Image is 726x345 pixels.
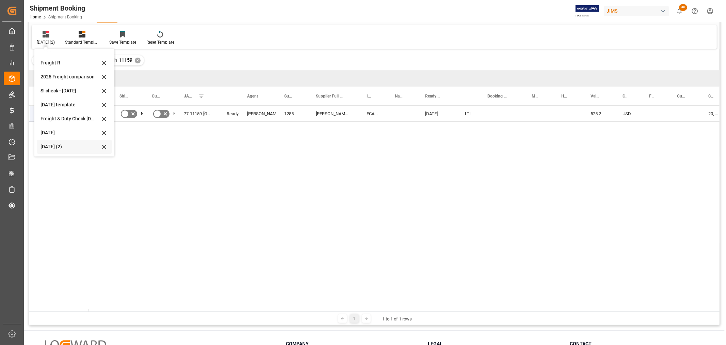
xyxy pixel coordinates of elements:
[65,39,99,45] div: Standard Templates
[358,106,387,121] div: FCA Penryn GB
[604,4,672,17] button: JIMS
[395,94,403,99] span: Name of the Carrier/Forwarder
[649,94,655,99] span: Freight Quote
[41,87,100,94] div: SI check - [DATE]
[146,39,174,45] div: Reset Template
[383,316,412,322] div: 1 to 1 of 1 rows
[141,106,146,122] span: No
[425,94,442,99] span: Ready Date
[367,94,372,99] span: Incoterm
[687,3,703,19] button: Help Center
[184,94,195,99] span: JAM Reference Number
[119,57,132,63] span: 11159
[30,3,85,13] div: Shipment Booking
[604,6,669,16] div: JIMS
[41,115,100,122] div: Freight & Duty Check [DATE]
[417,106,457,121] div: [DATE]
[247,94,258,99] span: Agent
[41,73,100,80] div: 2025 Freight comparison
[672,3,687,19] button: show 46 new notifications
[173,106,179,122] span: No
[576,5,599,17] img: Exertis%20JAM%20-%20Email%20Logo.jpg_1722504956.jpg
[135,58,141,63] div: ✕
[532,94,539,99] span: Master [PERSON_NAME] of Lading Number
[316,94,344,99] span: Supplier Full Name
[465,106,471,122] div: LTL
[284,94,293,99] span: Supplier Number
[109,39,136,45] div: Save Template
[30,15,41,19] a: Home
[247,106,268,122] div: [PERSON_NAME]
[677,94,686,99] span: Currency (freight quote)
[276,106,308,121] div: 1285
[350,314,359,323] div: 1
[308,106,358,121] div: [PERSON_NAME] & [PERSON_NAME]
[582,106,614,121] div: 525.2
[708,94,713,99] span: Container Type
[614,106,641,121] div: USD
[591,94,600,99] span: Value (1)
[679,4,687,11] span: 46
[176,106,219,121] div: 77-11159-[GEOGRAPHIC_DATA]
[623,94,627,99] span: Currency for Value (1)
[29,106,89,122] div: Press SPACE to select this row.
[227,106,231,122] div: Ready
[41,59,100,66] div: Freight R
[152,94,161,99] span: Customs documents sent to broker
[41,143,100,150] div: [DATE] (2)
[561,94,568,99] span: House Bill of Lading Number
[41,101,100,108] div: [DATE] template
[119,94,129,99] span: Shipping instructions SENT
[41,129,100,136] div: [DATE]
[37,39,55,45] div: [DATE] (2)
[487,94,509,99] span: Booking Number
